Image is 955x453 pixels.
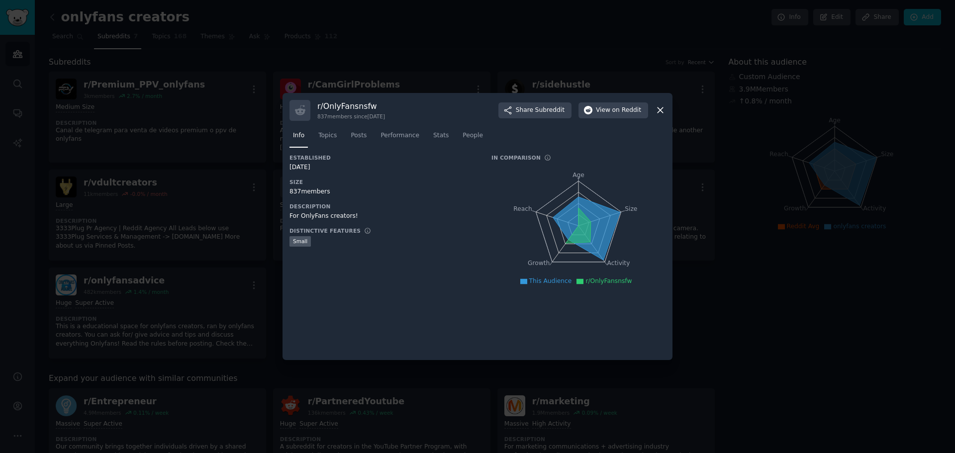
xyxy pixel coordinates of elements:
a: People [459,128,486,148]
div: [DATE] [289,163,477,172]
a: Info [289,128,308,148]
span: Performance [381,131,419,140]
span: View [596,106,641,115]
h3: Description [289,203,477,210]
button: Viewon Reddit [578,102,648,118]
a: Posts [347,128,370,148]
h3: Size [289,179,477,185]
h3: r/ OnlyFansnsfw [317,101,385,111]
span: r/OnlyFansnsfw [585,277,632,284]
span: Subreddit [535,106,565,115]
div: Small [289,236,311,247]
a: Stats [430,128,452,148]
tspan: Age [573,172,584,179]
h3: In Comparison [491,154,541,161]
span: Stats [433,131,449,140]
div: For OnlyFans creators! [289,212,477,221]
tspan: Reach [513,205,532,212]
h3: Established [289,154,477,161]
span: Topics [318,131,337,140]
div: 837 members since [DATE] [317,113,385,120]
tspan: Growth [528,260,550,267]
span: Share [516,106,565,115]
span: This Audience [529,277,572,284]
span: People [463,131,483,140]
a: Topics [315,128,340,148]
tspan: Size [625,205,637,212]
h3: Distinctive Features [289,227,361,234]
span: Posts [351,131,367,140]
tspan: Activity [607,260,630,267]
span: Info [293,131,304,140]
span: on Reddit [612,106,641,115]
div: 837 members [289,187,477,196]
button: ShareSubreddit [498,102,572,118]
a: Performance [377,128,423,148]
